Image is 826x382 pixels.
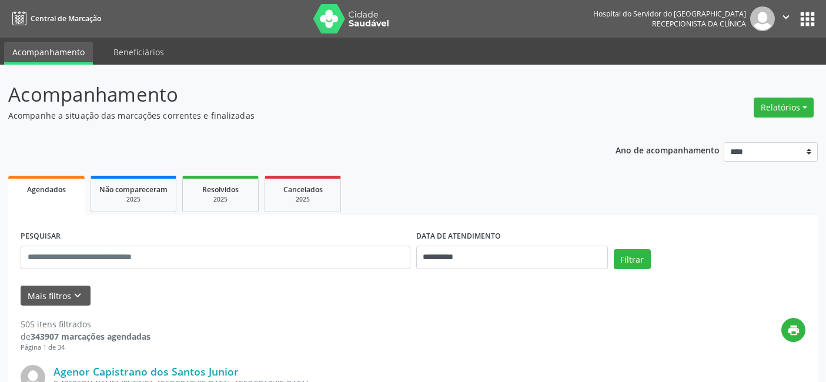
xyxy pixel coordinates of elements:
div: 2025 [99,195,168,204]
div: 2025 [191,195,250,204]
a: Agenor Capistrano dos Santos Junior [53,365,239,378]
p: Acompanhamento [8,80,575,109]
i: keyboard_arrow_down [71,289,84,302]
a: Central de Marcação [8,9,101,28]
img: img [750,6,775,31]
div: Página 1 de 34 [21,343,151,353]
button: Relatórios [754,98,814,118]
strong: 343907 marcações agendadas [31,331,151,342]
span: Cancelados [283,185,323,195]
span: Recepcionista da clínica [652,19,746,29]
a: Acompanhamento [4,42,93,65]
label: PESQUISAR [21,227,61,246]
a: Beneficiários [105,42,172,62]
p: Acompanhe a situação das marcações correntes e finalizadas [8,109,575,122]
button:  [775,6,797,31]
p: Ano de acompanhamento [616,142,720,157]
button: Mais filtroskeyboard_arrow_down [21,286,91,306]
span: Resolvidos [202,185,239,195]
label: DATA DE ATENDIMENTO [416,227,501,246]
span: Agendados [27,185,66,195]
button: apps [797,9,818,29]
div: de [21,330,151,343]
span: Central de Marcação [31,14,101,24]
div: 2025 [273,195,332,204]
button: print [781,318,805,342]
button: Filtrar [614,249,651,269]
div: Hospital do Servidor do [GEOGRAPHIC_DATA] [593,9,746,19]
i:  [780,11,792,24]
i: print [787,324,800,337]
span: Não compareceram [99,185,168,195]
div: 505 itens filtrados [21,318,151,330]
